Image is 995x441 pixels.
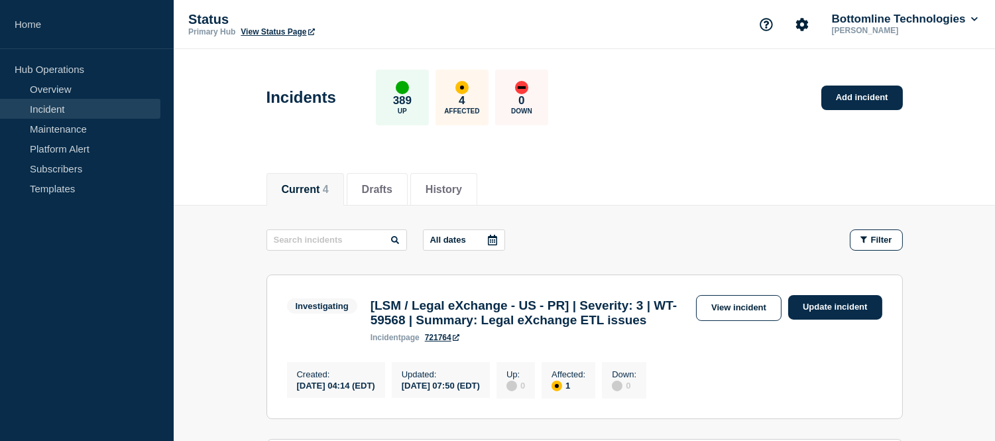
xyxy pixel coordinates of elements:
p: Status [188,12,453,27]
p: Created : [297,369,375,379]
p: Updated : [402,369,480,379]
button: All dates [423,229,505,251]
p: Primary Hub [188,27,235,36]
div: down [515,81,528,94]
p: Up [398,107,407,115]
div: 1 [552,379,585,391]
div: [DATE] 04:14 (EDT) [297,379,375,391]
p: Down : [612,369,636,379]
a: Add incident [821,86,903,110]
button: Drafts [362,184,392,196]
button: Bottomline Technologies [829,13,980,26]
button: Filter [850,229,903,251]
div: disabled [506,381,517,391]
a: View incident [696,295,782,321]
div: up [396,81,409,94]
p: Affected [444,107,479,115]
p: Affected : [552,369,585,379]
p: All dates [430,235,466,245]
span: 4 [323,184,329,195]
div: affected [455,81,469,94]
a: View Status Page [241,27,314,36]
a: 721764 [425,333,459,342]
div: [DATE] 07:50 (EDT) [402,379,480,391]
p: page [371,333,420,342]
div: 0 [506,379,525,391]
p: Up : [506,369,525,379]
span: Filter [871,235,892,245]
h3: [LSM / Legal eXchange - US - PR] | Severity: 3 | WT-59568 | Summary: Legal eXchange ETL issues [371,298,689,328]
span: incident [371,333,401,342]
p: 389 [393,94,412,107]
h1: Incidents [266,88,336,107]
button: Support [752,11,780,38]
span: Investigating [287,298,357,314]
a: Update incident [788,295,882,320]
p: 4 [459,94,465,107]
button: Account settings [788,11,816,38]
p: 0 [518,94,524,107]
p: [PERSON_NAME] [829,26,967,35]
button: History [426,184,462,196]
button: Current 4 [282,184,329,196]
div: disabled [612,381,622,391]
div: affected [552,381,562,391]
p: Down [511,107,532,115]
input: Search incidents [266,229,407,251]
div: 0 [612,379,636,391]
